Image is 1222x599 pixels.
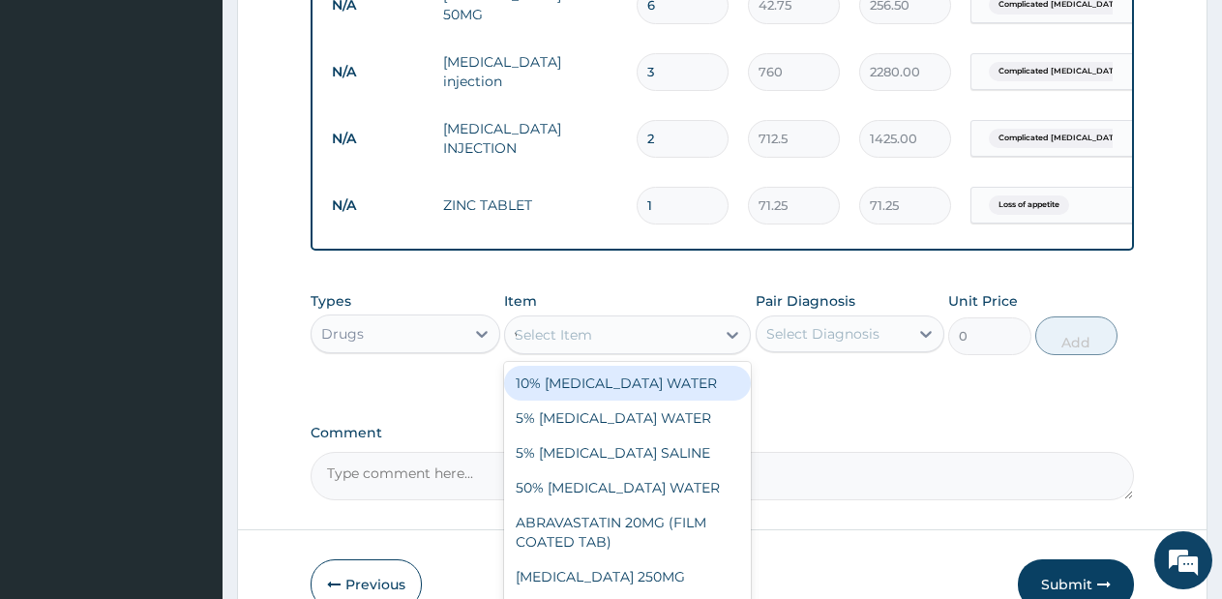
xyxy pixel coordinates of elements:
[504,401,751,435] div: 5% [MEDICAL_DATA] WATER
[311,293,351,310] label: Types
[322,54,433,90] td: N/A
[433,109,627,167] td: [MEDICAL_DATA] INJECTION
[433,186,627,225] td: ZINC TABLET
[317,10,364,56] div: Minimize live chat window
[112,177,267,373] span: We're online!
[504,470,751,505] div: 50% [MEDICAL_DATA] WATER
[504,559,751,594] div: [MEDICAL_DATA] 250MG
[766,324,879,344] div: Select Diagnosis
[10,396,369,464] textarea: Type your message and hit 'Enter'
[989,195,1069,215] span: Loss of appetite
[311,425,1134,441] label: Comment
[756,291,855,311] label: Pair Diagnosis
[504,435,751,470] div: 5% [MEDICAL_DATA] SALINE
[515,325,592,344] div: Select Item
[989,62,1132,81] span: Complicated [MEDICAL_DATA]
[433,43,627,101] td: [MEDICAL_DATA] injection
[322,188,433,224] td: N/A
[321,324,364,344] div: Drugs
[948,291,1018,311] label: Unit Price
[1035,316,1118,355] button: Add
[322,121,433,157] td: N/A
[36,97,78,145] img: d_794563401_company_1708531726252_794563401
[101,108,325,134] div: Chat with us now
[504,366,751,401] div: 10% [MEDICAL_DATA] WATER
[504,505,751,559] div: ABRAVASTATIN 20MG (FILM COATED TAB)
[989,129,1132,148] span: Complicated [MEDICAL_DATA]
[504,291,537,311] label: Item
